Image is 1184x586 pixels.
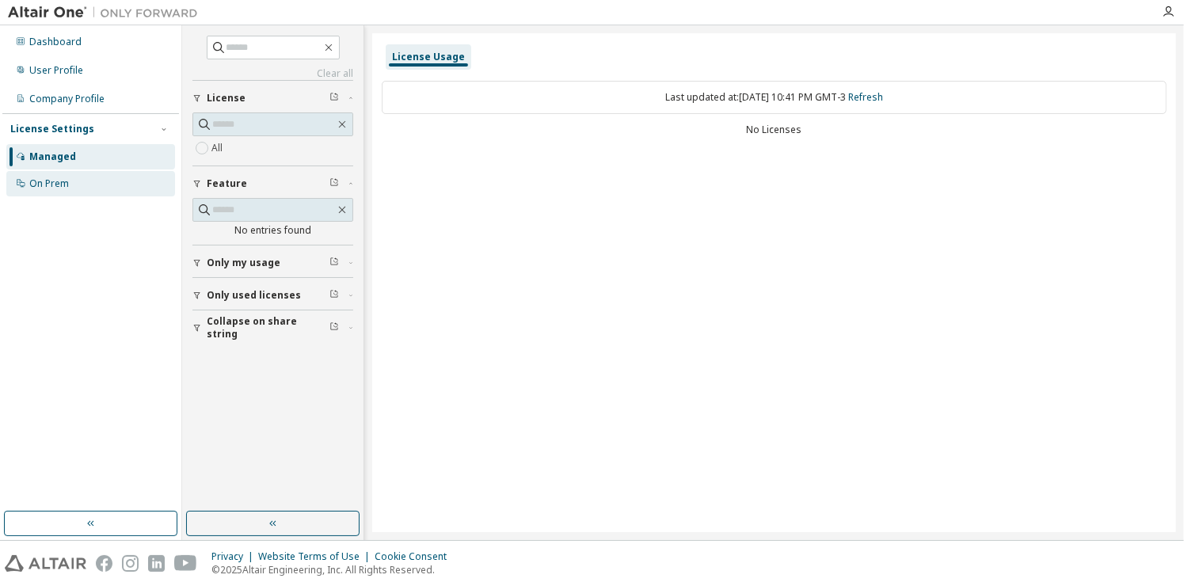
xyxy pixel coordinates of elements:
div: Website Terms of Use [258,550,375,563]
span: Only my usage [207,257,280,269]
span: Clear filter [329,177,339,190]
img: instagram.svg [122,555,139,572]
span: Clear filter [329,92,339,105]
span: Feature [207,177,247,190]
div: Cookie Consent [375,550,456,563]
label: All [211,139,226,158]
img: Altair One [8,5,206,21]
span: Clear filter [329,289,339,302]
div: Dashboard [29,36,82,48]
span: Collapse on share string [207,315,329,341]
button: Collapse on share string [192,310,353,345]
span: License [207,92,246,105]
div: License Settings [10,123,94,135]
span: Clear filter [329,257,339,269]
div: Company Profile [29,93,105,105]
img: youtube.svg [174,555,197,572]
img: linkedin.svg [148,555,165,572]
button: License [192,81,353,116]
div: Privacy [211,550,258,563]
div: Managed [29,150,76,163]
button: Only used licenses [192,278,353,313]
div: No Licenses [382,124,1167,136]
img: altair_logo.svg [5,555,86,572]
p: © 2025 Altair Engineering, Inc. All Rights Reserved. [211,563,456,576]
div: No entries found [192,224,353,237]
button: Only my usage [192,245,353,280]
a: Clear all [192,67,353,80]
img: facebook.svg [96,555,112,572]
a: Refresh [848,90,883,104]
div: On Prem [29,177,69,190]
span: Clear filter [329,322,339,334]
span: Only used licenses [207,289,301,302]
div: Last updated at: [DATE] 10:41 PM GMT-3 [382,81,1167,114]
button: Feature [192,166,353,201]
div: User Profile [29,64,83,77]
div: License Usage [392,51,465,63]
